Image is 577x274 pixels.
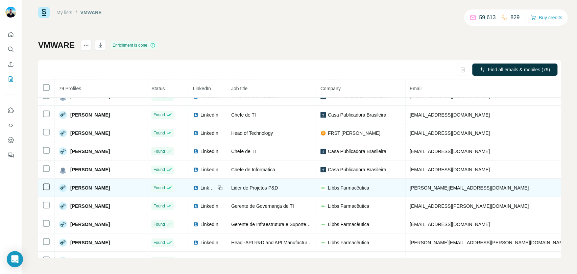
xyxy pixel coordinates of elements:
[5,134,16,146] button: Dashboard
[200,257,218,264] span: LinkedIn
[5,73,16,85] button: My lists
[70,148,110,155] span: [PERSON_NAME]
[231,112,256,118] span: Chefe de TI
[56,10,72,15] a: My lists
[193,240,198,245] img: LinkedIn logo
[410,112,490,118] span: [EMAIL_ADDRESS][DOMAIN_NAME]
[153,130,165,136] span: Found
[410,203,529,209] span: [EMAIL_ADDRESS][PERSON_NAME][DOMAIN_NAME]
[410,86,422,91] span: Email
[231,94,275,99] span: Chefe de Informatica
[5,28,16,41] button: Quick start
[70,257,143,264] span: [PERSON_NAME] [PERSON_NAME]
[320,203,326,209] img: company-logo
[231,86,247,91] span: Job title
[231,167,275,172] span: Chefe de Informatica
[59,129,67,137] img: Avatar
[328,130,380,136] span: FRST [PERSON_NAME]
[531,13,562,22] button: Buy credits
[200,130,218,136] span: LinkedIn
[59,111,67,119] img: Avatar
[200,184,215,191] span: LinkedIn
[231,240,408,245] span: Head -API R&D and API Manufacturing Units (Synthetic, Hormones & Fermentation)
[80,9,102,16] div: VMWARE
[70,203,110,209] span: [PERSON_NAME]
[111,41,158,49] div: Enrichment is done
[510,14,520,22] p: 829
[38,40,75,51] h1: VMWARE
[151,86,165,91] span: Status
[5,7,16,18] img: Avatar
[153,185,165,191] span: Found
[328,203,369,209] span: Libbs Farmacêutica
[472,64,557,76] button: Find all emails & mobiles (79)
[231,130,273,136] span: Head of Technology
[410,240,568,245] span: [PERSON_NAME][EMAIL_ADDRESS][PERSON_NAME][DOMAIN_NAME]
[320,167,326,172] img: company-logo
[231,149,256,154] span: Chefe de TI
[193,185,198,191] img: LinkedIn logo
[479,14,496,22] p: 59,613
[320,149,326,154] img: company-logo
[5,149,16,161] button: Feedback
[193,112,198,118] img: LinkedIn logo
[200,148,218,155] span: LinkedIn
[153,240,165,246] span: Found
[59,202,67,210] img: Avatar
[153,203,165,209] span: Found
[320,185,326,191] img: company-logo
[328,257,369,264] span: Libbs Farmacêutica
[410,222,490,227] span: [EMAIL_ADDRESS][DOMAIN_NAME]
[38,7,50,18] img: Surfe Logo
[410,149,490,154] span: [EMAIL_ADDRESS][DOMAIN_NAME]
[153,221,165,227] span: Found
[200,221,218,228] span: LinkedIn
[153,258,165,264] span: Found
[328,166,386,173] span: Casa Publicadora Brasileira
[320,240,326,245] img: company-logo
[328,221,369,228] span: Libbs Farmacêutica
[70,111,110,118] span: [PERSON_NAME]
[200,239,218,246] span: LinkedIn
[70,166,110,173] span: [PERSON_NAME]
[153,112,165,118] span: Found
[320,112,326,118] img: company-logo
[231,222,318,227] span: Gerente de Infraestrutura e Suporte de TI
[59,239,67,247] img: Avatar
[328,148,386,155] span: Casa Publicadora Brasileira
[76,9,77,16] li: /
[5,58,16,70] button: Enrich CSV
[70,221,110,228] span: [PERSON_NAME]
[59,257,67,265] img: Avatar
[200,203,218,209] span: LinkedIn
[200,166,218,173] span: LinkedIn
[7,251,23,267] div: Open Intercom Messenger
[410,185,529,191] span: [PERSON_NAME][EMAIL_ADDRESS][DOMAIN_NAME]
[488,66,550,73] span: Find all emails & mobiles (79)
[231,203,294,209] span: Gerente de Governança de TI
[328,184,369,191] span: Libbs Farmacêutica
[193,149,198,154] img: LinkedIn logo
[81,40,92,51] button: actions
[410,94,490,99] span: [EMAIL_ADDRESS][DOMAIN_NAME]
[70,130,110,136] span: [PERSON_NAME]
[59,86,81,91] span: 79 Profiles
[328,239,369,246] span: Libbs Farmacêutica
[59,184,67,192] img: Avatar
[320,86,341,91] span: Company
[193,86,211,91] span: LinkedIn
[320,130,326,136] img: company-logo
[59,220,67,228] img: Avatar
[59,147,67,155] img: Avatar
[5,43,16,55] button: Search
[200,111,218,118] span: LinkedIn
[231,185,278,191] span: Lider de Projetos P&D
[410,167,490,172] span: [EMAIL_ADDRESS][DOMAIN_NAME]
[193,203,198,209] img: LinkedIn logo
[59,166,67,174] img: Avatar
[153,148,165,154] span: Found
[5,119,16,131] button: Use Surfe API
[153,167,165,173] span: Found
[193,222,198,227] img: LinkedIn logo
[193,130,198,136] img: LinkedIn logo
